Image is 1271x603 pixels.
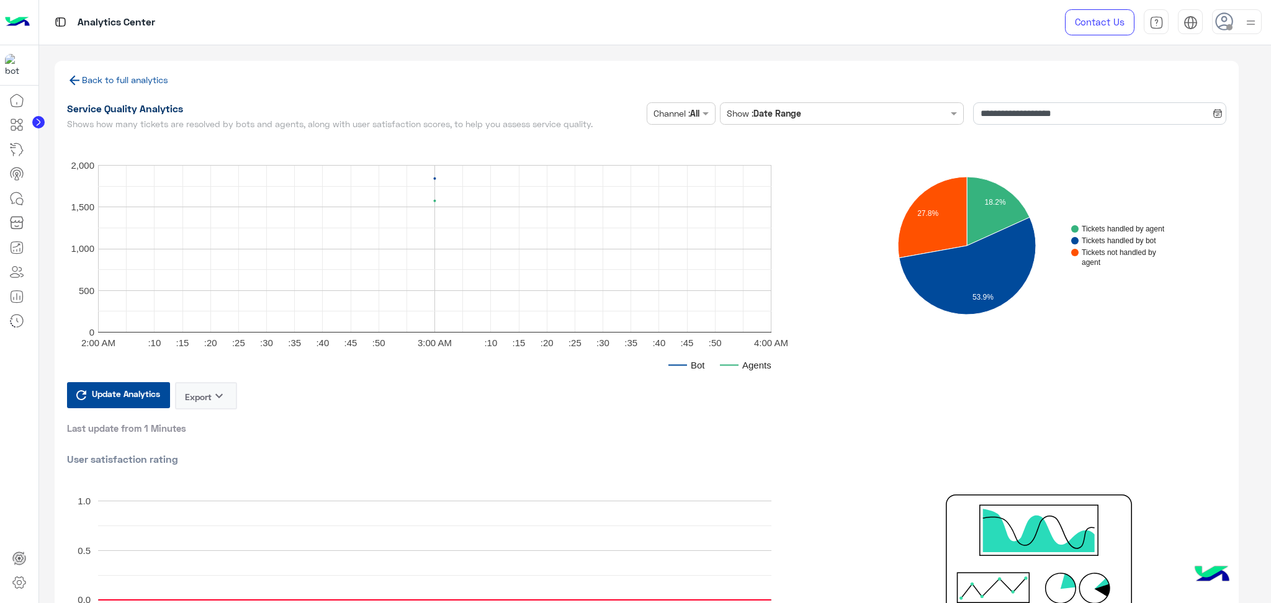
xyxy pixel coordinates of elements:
text: :30 [596,337,609,347]
img: hulul-logo.png [1190,553,1234,597]
text: :20 [204,337,217,347]
button: Update Analytics [67,382,170,408]
img: Logo [5,9,30,35]
text: :15 [176,337,189,347]
text: :25 [568,337,581,347]
img: profile [1243,15,1259,30]
text: Bot [691,359,705,370]
p: Analytics Center [78,14,155,31]
text: agent [1082,258,1101,267]
text: Tickets handled by agent [1082,225,1165,233]
text: 0.5 [78,545,91,556]
text: 2:00 AM [81,337,115,347]
text: :25 [231,337,245,347]
text: 53.9% [972,293,994,301]
a: tab [1144,9,1169,35]
text: :45 [680,337,693,347]
text: :40 [652,337,665,347]
text: :50 [372,337,385,347]
text: :50 [708,337,721,347]
a: Contact Us [1065,9,1134,35]
i: keyboard_arrow_down [212,388,227,403]
text: 1.0 [78,496,91,506]
a: Back to full analytics [67,74,168,85]
text: Tickets handled by bot [1082,236,1156,245]
span: Last update from 1 Minutes [67,422,186,434]
text: 1,000 [71,243,94,254]
text: Agents [742,359,771,370]
button: Exportkeyboard_arrow_down [175,382,237,409]
text: Tickets not handled by [1082,248,1156,257]
text: 1,500 [71,202,94,212]
text: :15 [512,337,525,347]
img: tab [1149,16,1164,30]
text: :35 [288,337,301,347]
text: :10 [484,337,497,347]
img: 1403182699927242 [5,54,27,76]
img: tab [1183,16,1198,30]
span: Update Analytics [89,385,163,402]
text: :30 [260,337,273,347]
img: tab [53,14,68,30]
text: :10 [148,337,161,347]
text: :20 [540,337,553,347]
text: 27.8% [917,208,938,217]
text: 18.2% [984,197,1005,206]
h1: Service Quality Analytics [67,102,642,115]
text: :40 [316,337,329,347]
text: 4:00 AM [753,337,788,347]
text: 500 [78,285,94,295]
svg: A chart. [843,134,1205,357]
h2: User satisfaction rating [67,453,1226,465]
text: 0 [89,326,94,337]
text: :45 [344,337,357,347]
text: 2,000 [71,159,94,170]
h5: Shows how many tickets are resolved by bots and agents, along with user satisfaction scores, to h... [67,119,642,129]
svg: A chart. [67,134,852,382]
text: :35 [624,337,637,347]
text: 3:00 AM [417,337,451,347]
